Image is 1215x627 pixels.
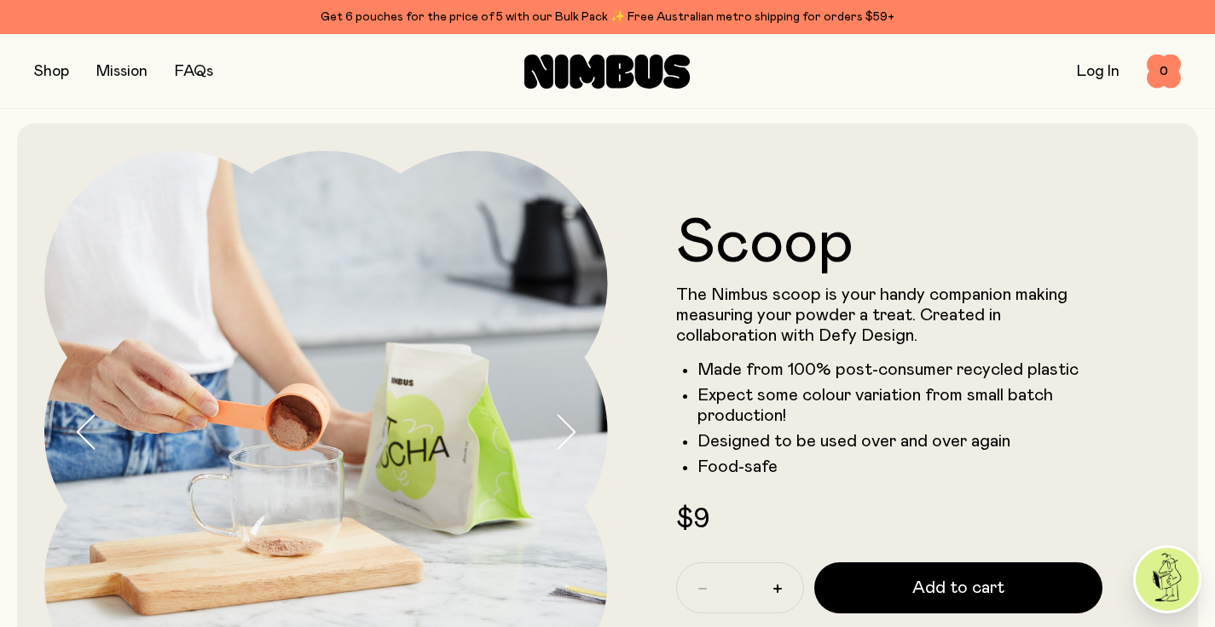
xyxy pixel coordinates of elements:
[814,562,1103,613] button: Add to cart
[676,285,1103,346] p: The Nimbus scoop is your handy companion making measuring your powder a treat. Created in collabo...
[697,385,1103,426] li: Expect some colour variation from small batch production!
[1077,64,1120,79] a: Log In
[175,64,213,79] a: FAQs
[1136,548,1199,611] img: agent
[96,64,148,79] a: Mission
[34,7,1181,27] div: Get 6 pouches for the price of 5 with our Bulk Pack ✨ Free Australian metro shipping for orders $59+
[676,213,1103,274] h1: Scoop
[676,506,709,533] span: $9
[1147,55,1181,89] button: 0
[912,576,1004,600] span: Add to cart
[697,360,1103,380] li: Made from 100% post-consumer recycled plastic
[697,457,1103,477] li: Food-safe
[697,431,1103,452] li: Designed to be used over and over again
